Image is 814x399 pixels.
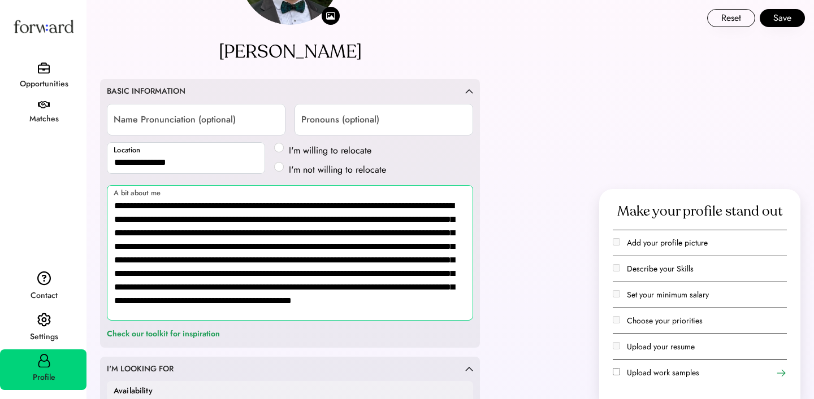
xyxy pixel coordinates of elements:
label: Set your minimum salary [627,289,709,300]
div: BASIC INFORMATION [107,86,185,97]
label: Describe your Skills [627,263,694,274]
img: contact.svg [37,271,51,286]
img: handshake.svg [38,101,50,109]
div: Opportunities [1,77,86,91]
label: Upload work samples [627,367,699,378]
label: Choose your priorities [627,315,703,326]
label: I'm not willing to relocate [285,163,389,177]
img: caret-up.svg [465,366,473,371]
div: Settings [1,330,86,344]
img: settings.svg [37,313,51,327]
button: Reset [707,9,755,27]
div: I'M LOOKING FOR [107,363,174,375]
button: Save [760,9,805,27]
div: Make your profile stand out [617,203,783,221]
label: Add your profile picture [627,237,708,248]
div: Check our toolkit for inspiration [107,327,220,341]
div: Contact [1,289,86,302]
div: Matches [1,112,86,126]
div: Profile [1,371,86,384]
img: Forward logo [11,9,76,43]
img: caret-up.svg [465,89,473,94]
label: Upload your resume [627,341,695,352]
img: briefcase.svg [38,62,50,74]
div: [PERSON_NAME] [219,38,362,65]
div: Availability [114,385,153,397]
label: I'm willing to relocate [285,144,389,157]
